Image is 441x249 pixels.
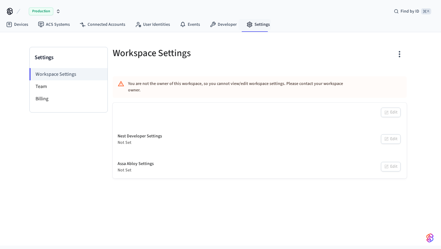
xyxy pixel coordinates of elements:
span: Production [29,7,53,15]
a: Events [175,19,205,30]
div: You are not the owner of this workspace, so you cannot view/edit workspace settings. Please conta... [128,78,355,96]
a: ACS Systems [33,19,75,30]
img: SeamLogoGradient.69752ec5.svg [426,233,434,243]
li: Team [30,80,107,93]
div: Assa Abloy Settings [118,161,154,167]
div: Not Set [118,167,154,174]
li: Billing [30,93,107,105]
a: Settings [242,19,275,30]
div: Find by ID⌘ K [389,6,436,17]
h5: Workspace Settings [113,47,256,59]
div: Not Set [118,140,162,146]
a: Devices [1,19,33,30]
span: Find by ID [401,8,419,14]
a: Connected Accounts [75,19,130,30]
a: Developer [205,19,242,30]
span: ⌘ K [421,8,431,14]
li: Workspace Settings [29,68,107,80]
div: Nest Developer Settings [118,133,162,140]
h3: Settings [35,53,103,62]
a: User Identities [130,19,175,30]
